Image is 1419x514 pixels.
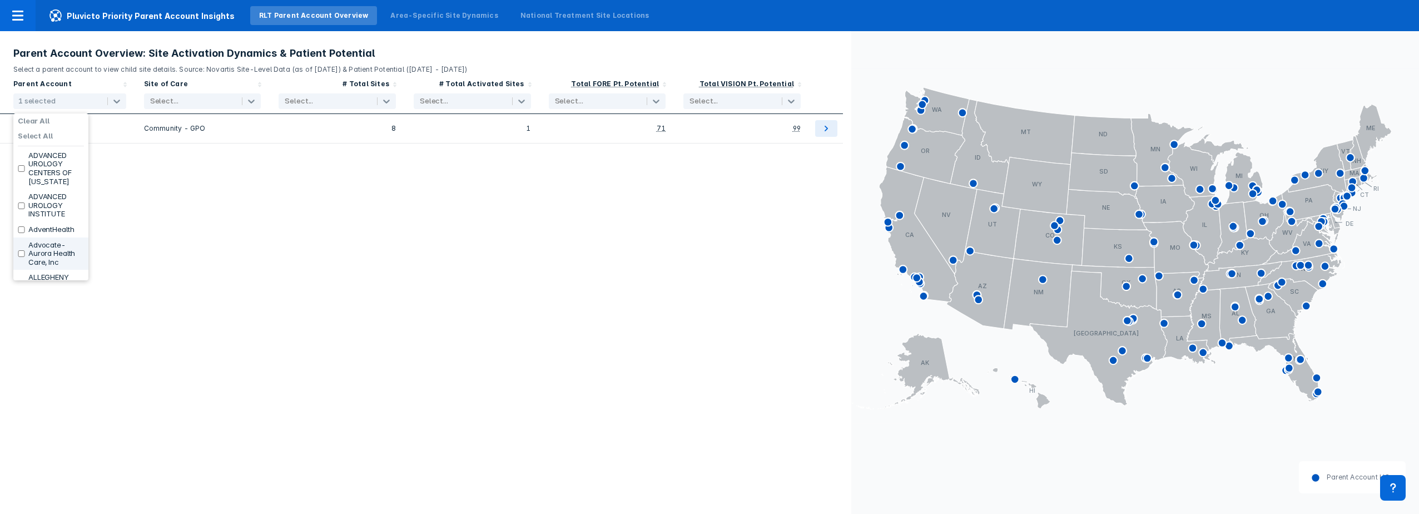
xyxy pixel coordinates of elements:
[405,75,540,114] div: Sort
[540,75,675,114] div: Sort
[28,241,84,267] label: Advocate-Aurora Health Care, Inc
[699,80,794,88] div: Total VISION Pt. Potential
[793,123,801,134] div: 99
[270,75,405,114] div: Sort
[279,118,396,139] div: 8
[36,9,248,22] span: Pluvicto Priority Parent Account Insights
[439,79,524,91] div: # Total Activated Sites
[28,151,84,186] label: ADVANCED UROLOGY CENTERS OF [US_STATE]
[135,75,270,114] div: Sort
[144,118,261,139] div: Community - GPO
[1380,475,1406,501] div: Contact Support
[674,75,810,114] div: Sort
[28,273,84,299] label: ALLEGHENY HEALTH NETWORK
[18,117,49,126] label: Clear All
[18,132,53,141] label: Select All
[144,79,188,91] div: Site of Care
[28,225,74,234] label: AdventHealth
[512,6,658,25] a: National Treatment Site Locations
[390,11,498,21] div: Area-Specific Site Dynamics
[343,79,389,91] div: # Total Sites
[18,97,56,106] div: 1 selected
[657,123,666,134] div: 71
[28,192,84,219] label: ADVANCED UROLOGY INSTITUTE
[259,11,368,21] div: RLT Parent Account Overview
[1320,472,1390,482] dd: Parent Account HQ
[381,6,507,25] a: Area-Specific Site Dynamics
[13,79,72,91] div: Parent Account
[250,6,377,25] a: RLT Parent Account Overview
[414,118,531,139] div: 1
[13,60,838,75] p: Select a parent account to view child site details. Source: Novartis Site-Level Data (as of [DATE...
[571,80,659,88] div: Total FORE Pt. Potential
[13,47,838,60] h3: Parent Account Overview: Site Activation Dynamics & Patient Potential
[520,11,649,21] div: National Treatment Site Locations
